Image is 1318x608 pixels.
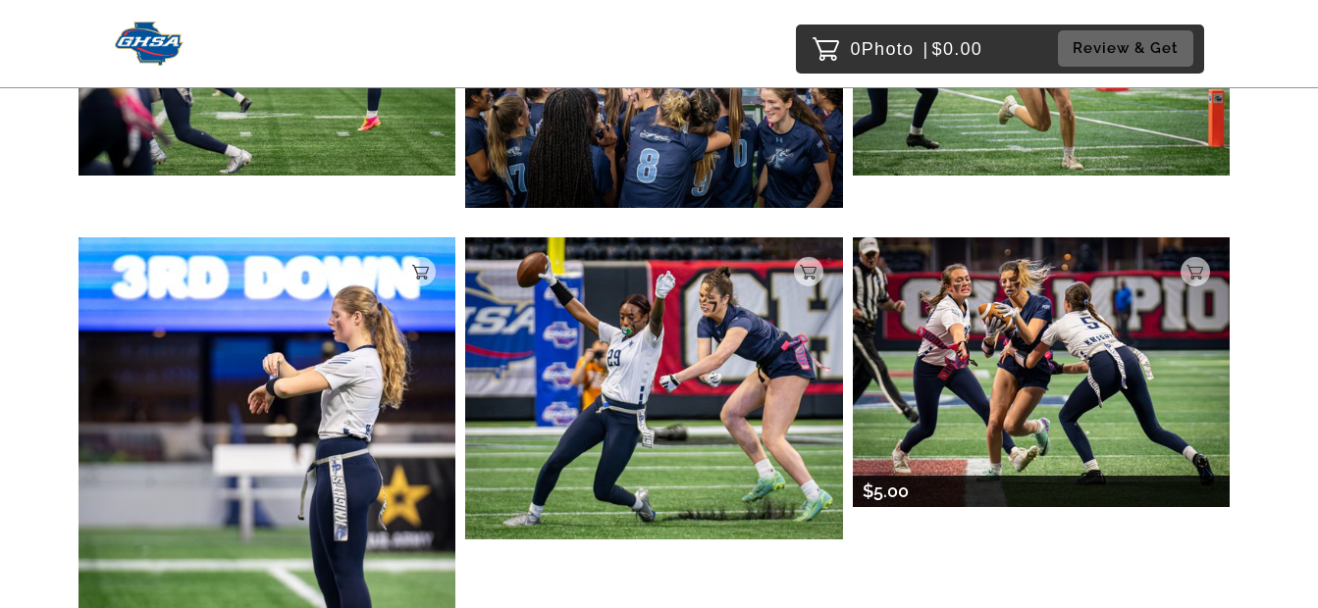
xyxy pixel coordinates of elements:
img: Snapphound Logo [115,22,185,66]
button: Review & Get [1058,30,1193,67]
img: 134687 [465,237,842,538]
span: | [923,39,929,59]
img: 134686 [853,237,1230,506]
p: $5.00 [863,476,909,507]
span: Photo [862,33,915,65]
a: Review & Get [1058,30,1199,67]
p: 0 $0.00 [851,33,983,65]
